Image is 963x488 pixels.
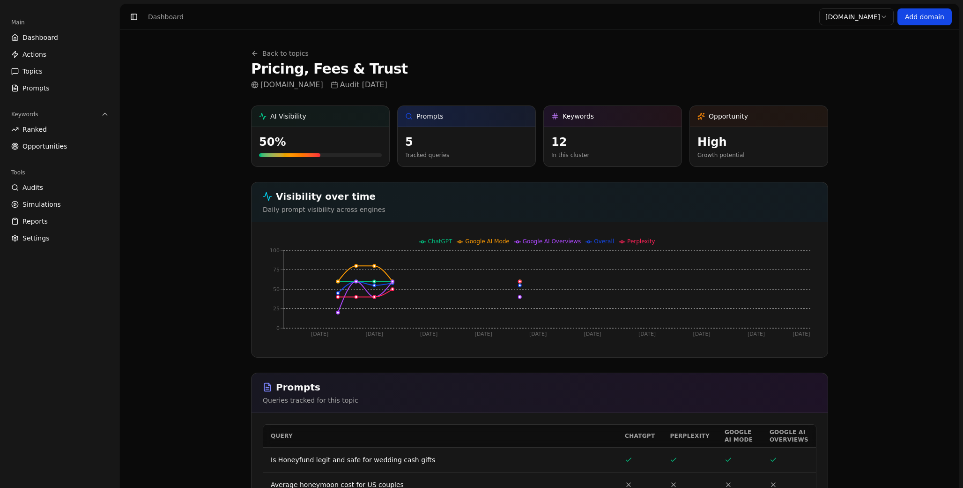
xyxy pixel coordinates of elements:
h2: Prompts [263,381,816,394]
th: Query [263,425,617,447]
button: Keywords [7,107,112,122]
svg: Google AI Mode legend icon [457,239,463,245]
p: Queries tracked for this topic [263,396,816,405]
span: Prompts [22,83,50,93]
tspan: 0 [276,325,280,331]
a: Audits [7,180,112,195]
p: Tracked queries [405,151,528,159]
a: Simulations [7,197,112,212]
p: Daily prompt visibility across engines [263,205,816,214]
svg: ChatGPT legend icon [419,239,426,245]
span: Prompts [416,112,444,121]
a: Dashboard [7,30,112,45]
span: Overall [594,238,614,245]
tspan: [DATE] [748,331,765,337]
span: Keywords [563,112,594,121]
tspan: 25 [273,306,280,312]
div: Dashboard [148,12,184,22]
div: Main [7,15,112,30]
a: Add domain [897,8,952,25]
tspan: [DATE] [366,331,383,337]
span: Topics [22,67,43,76]
a: Settings [7,231,112,246]
tspan: 75 [273,267,280,273]
span: Opportunity [709,112,748,121]
tspan: [DATE] [475,331,492,337]
tspan: [DATE] [584,331,601,337]
tspan: 100 [270,248,280,254]
p: In this cluster [551,151,674,159]
svg: Google AI Overviews legend icon [514,239,521,245]
span: Audits [22,183,43,192]
th: Google AI overviews [762,425,816,447]
th: Perplexity [662,425,717,447]
span: Opportunities [22,142,67,151]
span: Settings [22,233,49,243]
h2: Visibility over time [263,190,816,203]
svg: Overall legend icon [585,239,592,245]
h1: Pricing, Fees & Trust [251,60,407,77]
a: Ranked [7,122,112,137]
p: Growth potential [697,151,820,159]
div: 5 [405,135,528,150]
span: Ranked [22,125,47,134]
tspan: [DATE] [529,331,547,337]
tspan: [DATE] [311,331,328,337]
a: Prompts [7,81,112,96]
span: Dashboard [22,33,58,42]
a: Actions [7,47,112,62]
span: [DOMAIN_NAME] [251,79,323,90]
div: high [697,135,820,150]
tspan: [DATE] [638,331,656,337]
div: 12 [551,135,674,150]
tspan: [DATE] [793,331,810,337]
th: ChatGPT [617,425,662,447]
span: AI Visibility [270,112,306,121]
span: Google AI Mode [465,238,509,245]
th: Google AI mode [717,425,762,447]
span: Actions [22,50,46,59]
span: ChatGPT [428,238,452,245]
div: 50 % [259,135,382,150]
a: Topics [7,64,112,79]
a: Is Honeyfund legit and safe for wedding cash gifts [271,456,435,464]
tspan: [DATE] [420,331,437,337]
span: Perplexity [627,238,655,245]
a: Opportunities [7,139,112,154]
tspan: [DATE] [693,331,710,337]
span: Simulations [22,200,61,209]
span: Reports [22,217,48,226]
tspan: 50 [273,286,280,293]
span: Google AI Overviews [523,238,581,245]
a: Reports [7,214,112,229]
svg: Perplexity legend icon [619,239,625,245]
a: Back to topics [251,49,309,58]
span: Audit [DATE] [331,79,387,90]
div: Tools [7,165,112,180]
